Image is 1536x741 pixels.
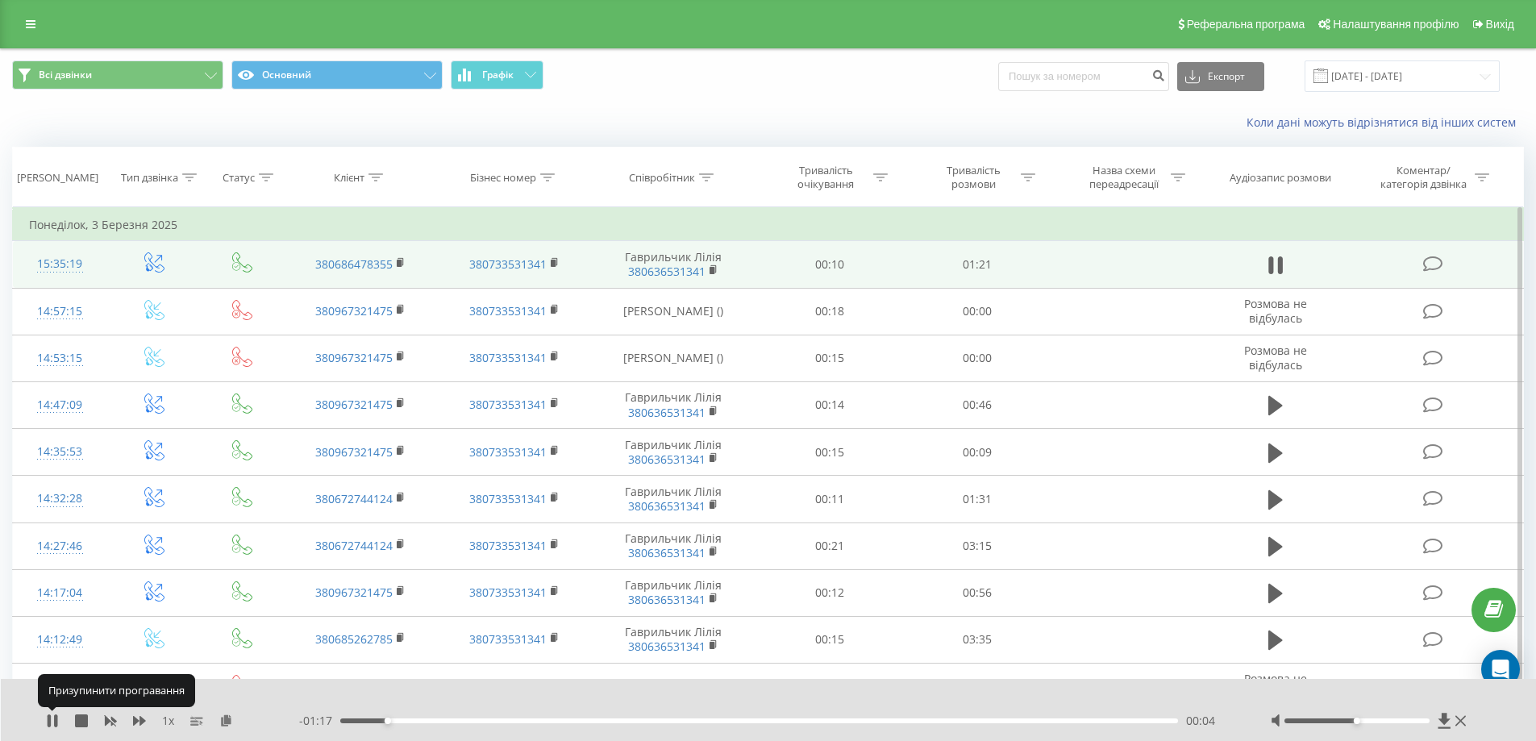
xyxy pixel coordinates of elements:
[756,429,904,476] td: 00:15
[1247,114,1524,130] a: Коли дані можуть відрізнятися вiд інших систем
[29,577,91,609] div: 14:17:04
[29,248,91,280] div: 15:35:19
[904,335,1051,381] td: 00:00
[29,483,91,514] div: 14:32:28
[591,664,756,710] td: [PERSON_NAME] ()
[315,631,393,647] a: 380685262785
[783,164,869,191] div: Тривалість очікування
[628,592,706,607] a: 380636531341
[904,616,1051,663] td: 03:35
[628,452,706,467] a: 380636531341
[29,436,91,468] div: 14:35:53
[1244,343,1307,373] span: Розмова не відбулась
[904,569,1051,616] td: 00:56
[1481,650,1520,689] div: Open Intercom Messenger
[628,405,706,420] a: 380636531341
[1230,171,1331,185] div: Аудіозапис розмови
[29,389,91,421] div: 14:47:09
[315,256,393,272] a: 380686478355
[315,491,393,506] a: 380672744124
[1354,718,1360,724] div: Accessibility label
[591,616,756,663] td: Гаврильчик Лілія
[451,60,543,90] button: Графік
[469,350,547,365] a: 380733531341
[17,171,98,185] div: [PERSON_NAME]
[1177,62,1264,91] button: Експорт
[470,171,536,185] div: Бізнес номер
[904,476,1051,522] td: 01:31
[334,171,364,185] div: Клієнт
[29,624,91,656] div: 14:12:49
[315,350,393,365] a: 380967321475
[756,241,904,288] td: 00:10
[904,522,1051,569] td: 03:15
[1333,18,1459,31] span: Налаштування профілю
[756,664,904,710] td: 00:15
[591,569,756,616] td: Гаврильчик Лілія
[756,476,904,522] td: 00:11
[591,476,756,522] td: Гаврильчик Лілія
[628,639,706,654] a: 380636531341
[29,531,91,562] div: 14:27:46
[482,69,514,81] span: Графік
[469,256,547,272] a: 380733531341
[12,60,223,90] button: Всі дзвінки
[121,171,178,185] div: Тип дзвінка
[756,616,904,663] td: 00:15
[904,241,1051,288] td: 01:21
[591,381,756,428] td: Гаврильчик Лілія
[904,288,1051,335] td: 00:00
[998,62,1169,91] input: Пошук за номером
[591,429,756,476] td: Гаврильчик Лілія
[1376,164,1471,191] div: Коментар/категорія дзвінка
[591,335,756,381] td: [PERSON_NAME] ()
[315,303,393,318] a: 380967321475
[162,713,174,729] span: 1 x
[469,538,547,553] a: 380733531341
[904,429,1051,476] td: 00:09
[469,491,547,506] a: 380733531341
[29,343,91,374] div: 14:53:15
[756,381,904,428] td: 00:14
[315,444,393,460] a: 380967321475
[1244,296,1307,326] span: Розмова не відбулась
[629,171,695,185] div: Співробітник
[591,522,756,569] td: Гаврильчик Лілія
[591,241,756,288] td: Гаврильчик Лілія
[628,264,706,279] a: 380636531341
[469,585,547,600] a: 380733531341
[756,288,904,335] td: 00:18
[315,585,393,600] a: 380967321475
[469,444,547,460] a: 380733531341
[38,674,195,706] div: Призупинити програвання
[904,664,1051,710] td: 00:00
[469,631,547,647] a: 380733531341
[29,296,91,327] div: 14:57:15
[1486,18,1514,31] span: Вихід
[756,569,904,616] td: 00:12
[904,381,1051,428] td: 00:46
[591,288,756,335] td: [PERSON_NAME] ()
[756,522,904,569] td: 00:21
[299,713,340,729] span: - 01:17
[469,397,547,412] a: 380733531341
[1080,164,1167,191] div: Назва схеми переадресації
[628,498,706,514] a: 380636531341
[756,335,904,381] td: 00:15
[315,397,393,412] a: 380967321475
[315,538,393,553] a: 380672744124
[29,671,91,702] div: 14:07:21
[231,60,443,90] button: Основний
[39,69,92,81] span: Всі дзвінки
[1187,18,1305,31] span: Реферальна програма
[930,164,1017,191] div: Тривалість розмови
[13,209,1524,241] td: Понеділок, 3 Березня 2025
[223,171,255,185] div: Статус
[1244,671,1307,701] span: Розмова не відбулась
[628,545,706,560] a: 380636531341
[469,303,547,318] a: 380733531341
[384,718,390,724] div: Accessibility label
[1186,713,1215,729] span: 00:04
